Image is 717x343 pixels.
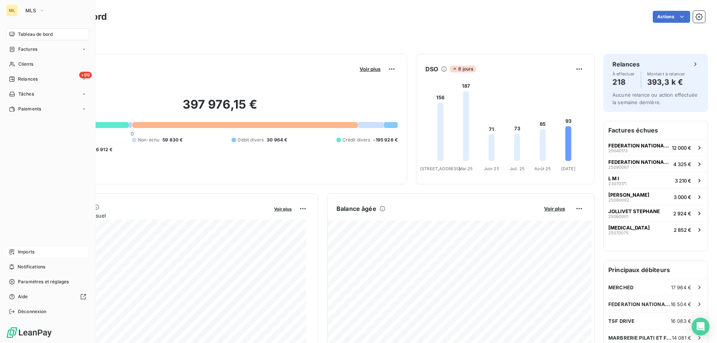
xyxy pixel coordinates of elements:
span: 2 852 € [674,227,691,233]
div: Open Intercom Messenger [692,318,710,336]
span: 23070171 [608,181,626,186]
span: 25070075 [608,231,628,235]
button: [PERSON_NAME]250600923 000 € [604,188,708,205]
span: 25060001 [608,214,628,219]
button: L M I230701713 210 € [604,172,708,188]
span: -195 926 € [373,137,398,143]
span: 4 325 € [673,161,691,167]
span: Paiements [18,106,41,112]
tspan: [DATE] [561,166,575,171]
span: FEDERATION NATIONALE DE LA COIFFURE PACA [608,143,669,149]
span: Voir plus [274,206,292,212]
h6: Factures échues [604,121,708,139]
span: 16 083 € [671,318,691,324]
span: Aucune relance ou action effectuée la semaine dernière. [612,92,698,105]
button: FEDERATION NATIONALE DE LA COIFFURE PACA250900674 325 € [604,156,708,172]
span: 25060092 [608,198,629,202]
span: Imports [18,249,34,255]
span: Chiffre d'affaires mensuel [42,212,269,219]
img: Logo LeanPay [6,327,52,339]
span: 16 504 € [671,301,691,307]
span: MERCHED [608,284,633,290]
tspan: [STREET_ADDRESS] [420,166,460,171]
button: Voir plus [357,66,383,72]
span: À effectuer [612,72,635,76]
span: Montant à relancer [647,72,685,76]
tspan: Août 25 [534,166,551,171]
span: TSF DRIVE [608,318,634,324]
span: 3 000 € [674,194,691,200]
h4: 393,3 k € [647,76,685,88]
span: 8 jours [450,66,475,72]
span: Tableau de bord [18,31,53,38]
span: Débit divers [238,137,264,143]
span: 59 830 € [162,137,183,143]
span: 17 964 € [671,284,691,290]
h6: Balance âgée [336,204,376,213]
span: Paramètres et réglages [18,278,69,285]
span: 2 924 € [673,211,691,216]
span: 12 000 € [672,145,691,151]
span: [MEDICAL_DATA] [608,225,650,231]
h4: 218 [612,76,635,88]
span: FEDERATION NATIONALE DE LA COIFFURE PACA [608,301,671,307]
tspan: Juil. 25 [510,166,525,171]
span: Relances [18,76,38,82]
span: Déconnexion [18,308,47,315]
span: 0 [131,131,134,137]
button: Actions [653,11,690,23]
button: Voir plus [272,205,294,212]
span: 25040173 [608,149,628,153]
span: FEDERATION NATIONALE DE LA COIFFURE PACA [608,159,670,165]
span: MLS [25,7,36,13]
span: 3 210 € [675,178,691,184]
span: -6 912 € [94,146,112,153]
span: L M I [608,175,619,181]
button: JOLLIVET STEPHANE250600012 924 € [604,205,708,221]
span: Clients [18,61,33,68]
span: Aide [18,293,28,300]
h6: DSO [425,65,438,74]
h6: Principaux débiteurs [604,261,708,279]
span: JOLLIVET STEPHANE [608,208,660,214]
button: FEDERATION NATIONALE DE LA COIFFURE PACA2504017312 000 € [604,139,708,156]
span: 30 964 € [267,137,287,143]
span: Non-échu [138,137,159,143]
div: ML [6,4,18,16]
tspan: Mai 25 [459,166,473,171]
span: 14 081 € [672,335,691,341]
button: Voir plus [542,205,567,212]
span: Factures [18,46,37,53]
span: MARBRERIE PILATI ET FILS [608,335,672,341]
span: 25090067 [608,165,629,169]
span: Voir plus [360,66,381,72]
h2: 397 976,15 € [42,97,398,119]
tspan: Juin 25 [484,166,499,171]
span: Voir plus [544,206,565,212]
span: Crédit divers [342,137,370,143]
span: +99 [79,72,92,78]
span: Tâches [18,91,34,97]
span: [PERSON_NAME] [608,192,649,198]
a: Aide [6,291,89,303]
button: [MEDICAL_DATA]250700752 852 € [604,221,708,238]
h6: Relances [612,60,640,69]
span: Notifications [18,264,45,270]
